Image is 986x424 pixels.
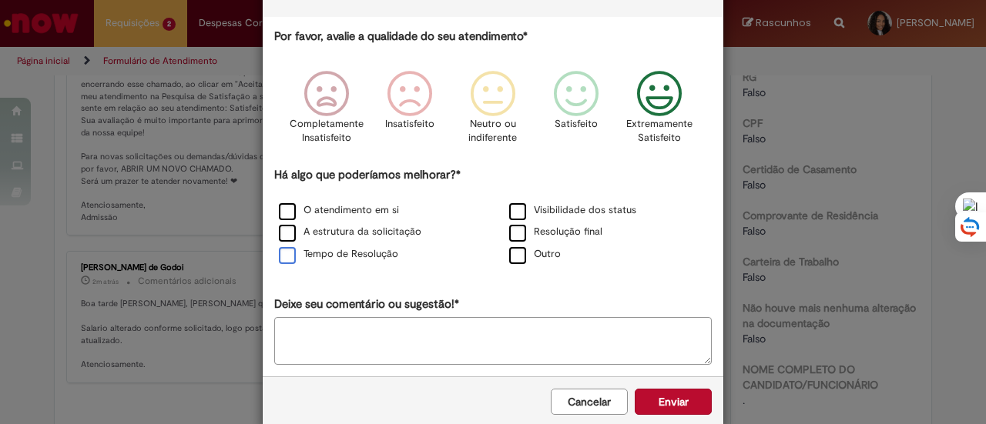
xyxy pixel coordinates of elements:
[287,59,365,165] div: Completamente Insatisfeito
[509,247,561,262] label: Outro
[555,117,598,132] p: Satisfeito
[274,167,712,266] div: Há algo que poderíamos melhorar?*
[279,247,398,262] label: Tempo de Resolução
[274,28,528,45] label: Por favor, avalie a qualidade do seu atendimento*
[626,117,693,145] p: Extremamente Satisfeito
[274,296,459,312] label: Deixe seu comentário ou sugestão!*
[385,117,434,132] p: Insatisfeito
[509,203,636,218] label: Visibilidade dos status
[290,117,364,145] p: Completamente Insatisfeito
[279,203,399,218] label: O atendimento em si
[454,59,532,165] div: Neutro ou indiferente
[537,59,615,165] div: Satisfeito
[635,389,712,415] button: Enviar
[509,225,602,239] label: Resolução final
[279,225,421,239] label: A estrutura da solicitação
[551,389,628,415] button: Cancelar
[465,117,521,145] p: Neutro ou indiferente
[620,59,699,165] div: Extremamente Satisfeito
[371,59,449,165] div: Insatisfeito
